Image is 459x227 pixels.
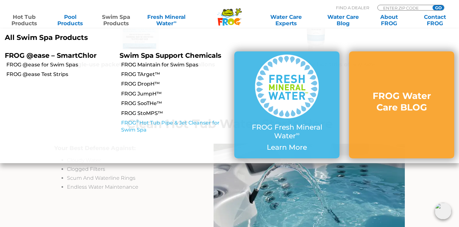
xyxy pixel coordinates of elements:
p: FROG Fresh Mineral Water [247,123,327,140]
a: FROG Water Care BLOG [362,90,441,120]
input: Zip Code Form [382,5,426,11]
li: Scum And Waterline Rings [67,174,171,183]
a: Water CareExperts [257,14,315,26]
a: Swim SpaProducts [98,14,134,26]
a: Water CareBlog [325,14,361,26]
a: FROG Maintain for Swim Spas [121,61,229,68]
a: PoolProducts [52,14,88,26]
p: FROG @ease – SmartChlor [5,51,110,59]
a: Hot TubProducts [6,14,42,26]
li: Endless Water Maintenance [67,183,171,192]
input: GO [433,5,444,10]
a: AboutFROG [371,14,407,26]
a: ContactFROG [417,14,453,26]
a: FROG Fresh Mineral Water∞ Learn More [247,55,327,155]
h3: FROG Water Care BLOG [362,90,441,113]
li: Clogged Filters [67,165,171,174]
a: All Swim Spa Products [5,34,225,42]
a: Fresh MineralWater∞ [144,14,189,26]
a: FROG®Hot Tub Pipe & Jet Cleanser for Swim Spa [121,119,229,134]
a: FROG @ease for Swim Spas [6,61,115,68]
a: FROG SooTHe™ [121,100,229,107]
a: FROG StoMPS™ [121,110,229,117]
p: Learn More [247,143,327,152]
sup: ® [136,119,139,124]
img: openIcon [435,203,451,219]
a: Swim Spa Support Chemicals [120,51,221,59]
sup: ∞ [173,19,176,24]
a: FROG TArget™ [121,71,229,78]
a: FROG JumpH™ [121,90,229,97]
sup: ∞ [296,131,300,137]
p: Find A Dealer [336,5,369,11]
a: FROG DropH™ [121,80,229,87]
a: FROG @ease Test Strips [6,71,115,78]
